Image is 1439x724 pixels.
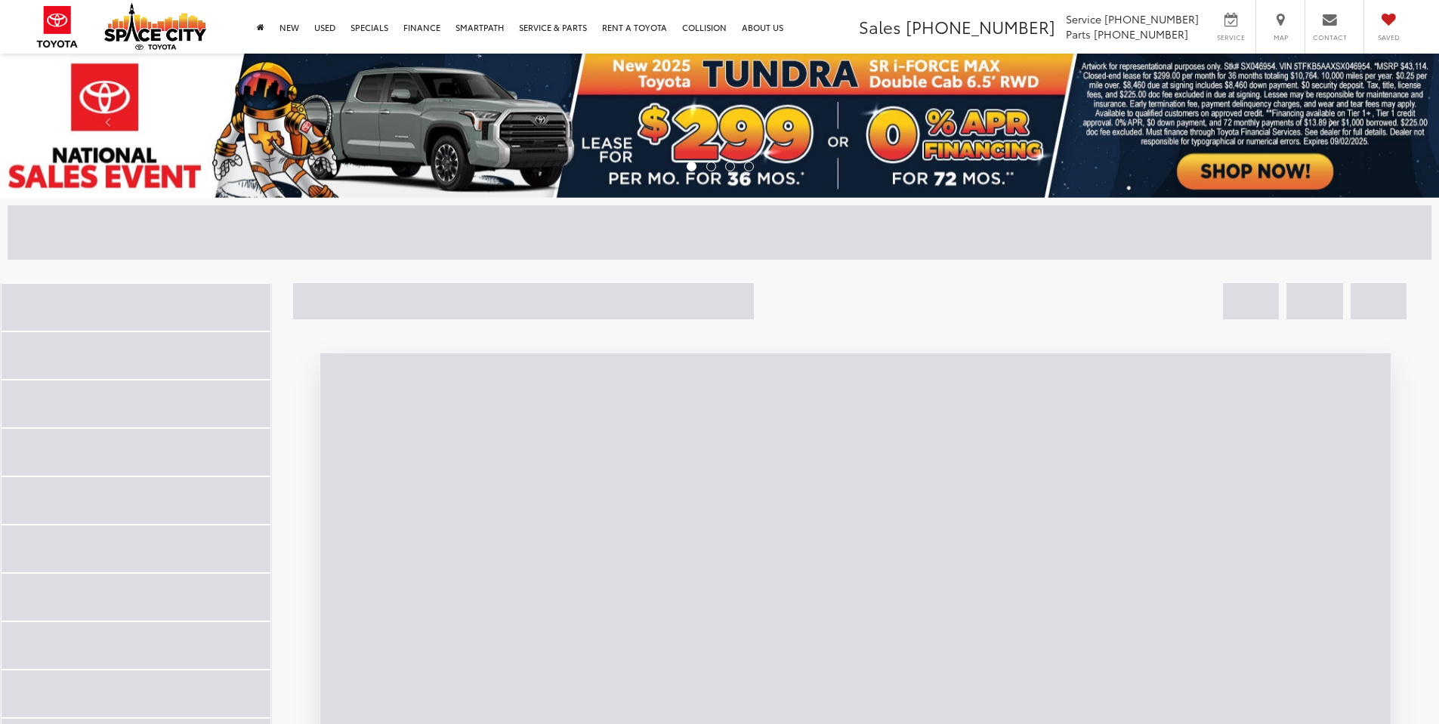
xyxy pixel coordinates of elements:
[1372,32,1405,42] span: Saved
[104,3,206,50] img: Space City Toyota
[906,14,1055,39] span: [PHONE_NUMBER]
[1094,26,1188,42] span: [PHONE_NUMBER]
[1104,11,1199,26] span: [PHONE_NUMBER]
[1214,32,1248,42] span: Service
[859,14,901,39] span: Sales
[1313,32,1347,42] span: Contact
[1066,11,1101,26] span: Service
[1264,32,1297,42] span: Map
[1066,26,1091,42] span: Parts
